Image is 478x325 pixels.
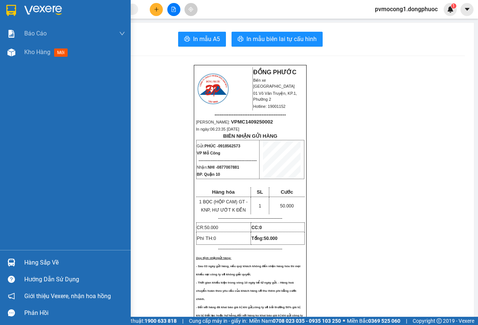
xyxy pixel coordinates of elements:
p: ------------------------------------------- [196,246,304,252]
span: - Sau 03 ngày gửi hàng, nếu quý khách không đến nhận hàng hóa thì mọi khiếu nại công ty sẽ không ... [196,265,301,276]
span: KNP, HƯ ƯỚT K ĐỀN [201,207,246,213]
img: logo [196,72,230,105]
button: file-add [167,3,180,16]
button: aim [184,3,198,16]
span: down [119,31,125,37]
span: Cung cấp máy in - giấy in: [189,317,247,325]
span: notification [8,293,15,300]
span: 0 [260,225,262,230]
p: ------------------------------------------- [196,215,304,221]
strong: CC: [251,225,262,230]
span: Kho hàng [24,49,50,56]
img: icon-new-feature [447,6,454,13]
span: Gửi: [197,144,240,148]
span: printer [238,36,243,43]
span: VPMC1409250002 [37,47,80,53]
img: solution-icon [7,30,15,38]
sup: 1 [451,3,456,9]
div: Hàng sắp về [24,257,125,268]
span: Hỗ trợ kỹ thuật: [109,317,177,325]
span: | [406,317,407,325]
span: 01 Võ Văn Truyện, KP.1, Phường 2 [59,22,103,32]
span: Tổng: [251,236,277,241]
img: logo-vxr [6,5,16,16]
span: Nhận: [197,165,239,169]
img: warehouse-icon [7,259,15,266]
img: logo [3,4,36,37]
span: 1 [452,3,455,9]
span: SL [257,189,263,195]
span: Miền Nam [249,317,341,325]
span: VPMC1409250002 [231,119,273,125]
img: warehouse-icon [7,49,15,56]
span: - Thời gian khiếu kiện trong vòng 10 ngày kể từ ngày gửi. - Hàng hoá chuyển hoàn theo yêu cầu của... [196,281,297,301]
span: 1 [259,203,261,209]
span: In ngày: [196,127,239,131]
span: Phí TH: [197,235,216,241]
span: caret-down [464,6,471,13]
span: Hotline: 19001152 [59,33,91,38]
div: Hướng dẫn sử dụng [24,274,125,285]
span: 0877007881 [217,165,239,169]
button: printerIn mẫu A5 [178,32,226,47]
span: [PERSON_NAME]: [2,48,79,53]
span: 06:23:35 [DATE] [210,127,239,131]
span: mới [54,49,68,57]
span: plus [154,7,159,12]
span: -------------------------------------------- [199,158,257,162]
span: In mẫu A5 [193,34,220,44]
span: Miền Bắc [347,317,400,325]
div: Phản hồi [24,307,125,319]
span: CR: [197,225,218,230]
span: 1 BỌC (HỘP CAM) GT - [199,199,248,213]
strong: 0708 023 035 - 0935 103 250 [273,318,341,324]
span: 50.000 [204,225,218,230]
span: NHI - [208,165,239,169]
strong: ĐỒNG PHƯỚC [253,69,297,75]
span: PHÚC - [204,144,240,148]
span: aim [188,7,193,12]
button: plus [150,3,163,16]
strong: 0369 525 060 [368,318,400,324]
span: Hotline: 19001152 [253,104,286,109]
span: In ngày: [2,54,46,59]
span: Giới thiệu Vexere, nhận hoa hồng [24,291,111,301]
button: caret-down [460,3,474,16]
strong: 1900 633 818 [145,318,177,324]
span: message [8,309,15,316]
strong: ĐỒNG PHƯỚC [59,4,102,10]
span: question-circle [8,276,15,283]
span: file-add [171,7,176,12]
span: 0918562573 [218,144,240,148]
span: ----------------------------------------- [214,112,286,118]
span: In mẫu biên lai tự cấu hình [246,34,317,44]
span: Bến xe [GEOGRAPHIC_DATA] [253,78,295,88]
span: ----------------------------------------- [20,40,91,46]
span: 01 Võ Văn Truyện, KP.1, Phường 2 [253,91,297,101]
span: 50.000 [264,236,277,241]
span: 06:23:35 [DATE] [16,54,46,59]
span: copyright [437,318,442,324]
span: Báo cáo [24,29,47,38]
span: printer [184,36,190,43]
span: VP Mỏ Công [197,151,220,155]
span: Bến xe [GEOGRAPHIC_DATA] [59,12,100,21]
span: 0 [214,236,216,241]
span: Quy định nhận/gửi hàng: [196,256,232,260]
span: Hàng hóa [212,189,235,195]
span: [PERSON_NAME]: [196,120,273,124]
span: ⚪️ [343,319,345,322]
span: 50.000 [280,203,294,209]
strong: BIÊN NHẬN GỬI HÀNG [223,133,277,139]
span: | [182,317,183,325]
button: printerIn mẫu biên lai tự cấu hình [232,32,323,47]
span: Cước [281,189,293,195]
span: pvmocong1.dongphuoc [369,4,444,14]
span: BP. Quận 10 [197,172,220,176]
